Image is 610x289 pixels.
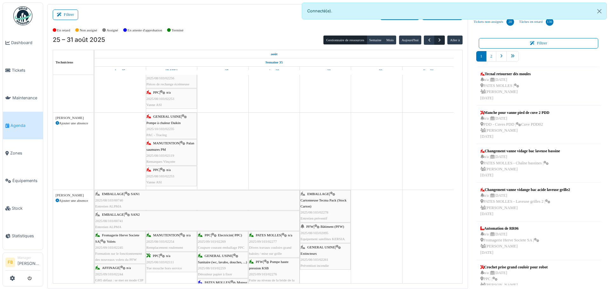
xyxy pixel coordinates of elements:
div: | [301,244,350,269]
span: Coupure courant emballage PPC [198,246,244,249]
div: | [301,224,350,242]
div: Tecnal retourner dès moules [480,71,531,77]
span: Fromagerie Herve Societe SA [95,233,139,243]
div: Automation de RR06 [480,226,539,231]
button: Aller à [447,36,462,44]
span: Equipement satellites KERSIA [301,237,345,241]
div: Manager [17,255,40,260]
span: PPC [153,254,159,258]
a: 1 [476,51,486,62]
div: Ajouter une absence [56,198,91,203]
nav: pager [476,51,601,67]
span: Pièces de rechange écrémeuse [146,82,189,86]
div: | [198,232,247,251]
span: MANUTENTION [153,141,180,145]
span: PATES MOLLES [256,233,281,237]
span: GH5 défaut : se met en mode CIP intempestivement [95,278,143,288]
a: 28 août 2025 [268,67,281,75]
span: 2025/09/103/02276 [249,272,277,276]
a: Tickets non-assignés [471,13,517,30]
span: 2025/09/103/02269 [198,240,226,243]
li: [PERSON_NAME] [17,255,40,269]
span: 2025/09/103/02245 [95,246,123,249]
span: Pompe haute pression KSB [249,260,288,270]
div: | [146,89,196,108]
button: Close [592,3,607,20]
div: | [198,253,247,277]
a: Agenda [3,112,43,139]
span: Statistiques [12,233,40,239]
a: Automation de RR06 n/a |[DATE] Fromagerie Herve Societe SA | [PERSON_NAME][DATE] [479,224,541,257]
span: Sanitaire (wc, lavabo, douches, ...) [198,260,247,264]
span: 2025/08/103/02254 [146,240,174,243]
a: 25 août 2025 [269,50,279,58]
span: Agenda [10,122,40,128]
span: 2025/08/103/00740 [95,198,123,202]
span: Dérouleur papier à fixer [198,272,232,276]
span: 2025/08/103/02119 [146,154,174,157]
a: Dashboard [3,29,43,56]
span: 2025/08/103/02259 [198,266,226,270]
a: Changement vanne vidange bac acide laveuse grille2 n/a |[DATE] PATES MOLLES - Laveuse grilles 2 |... [479,185,572,219]
a: Manche pour vanne pied de cuve 2 PDD n/a |[DATE] PDD - Cuves PDD |Cuve PDD02 [PERSON_NAME][DATE] [479,108,551,141]
span: Bâtiment (PFW) [321,225,344,228]
div: n/a | [DATE] PATES MOLLES - Laveuse grilles 2 | [PERSON_NAME] [DATE] [480,193,570,217]
span: n/a [186,233,191,237]
span: Vanne ASI [146,180,162,184]
span: 2025/10/103/02235 [146,127,174,131]
div: | [95,212,299,230]
a: Changement vanne vidage bac laveuse bassine n/a |[DATE] PATES MOLLES - Chaîne bassines | [PERSON_... [479,147,562,180]
div: | [95,191,299,209]
label: En retard [57,28,70,33]
span: Electricité( PPC) [218,233,242,237]
span: Formation sur le fonctionnement des nouveaux volets du PFW [95,252,142,261]
div: n/a | [DATE] Fromagerie Herve Societe SA | [PERSON_NAME] [DATE] [480,231,539,256]
span: 2025/08/103/02095 [301,231,329,235]
h2: 25 – 31 août 2025 [53,36,105,44]
span: SAN1 [131,192,140,196]
span: Techniciens [56,60,73,64]
img: Badge_color-CXgf-gQk.svg [13,6,32,25]
div: Changement vanne vidage bac laveuse bassine [480,148,560,154]
span: 2025/09/103/02277 [249,240,277,243]
div: 20 [506,18,514,26]
button: Gestionnaire de ressources [323,36,367,44]
a: 31 août 2025 [421,67,435,75]
a: 30 août 2025 [369,67,384,75]
span: 2025/08/103/02253 [146,174,174,178]
span: 2025/09/103/02244 [95,272,123,276]
span: PPC [153,90,159,94]
label: En attente d'approbation [127,28,162,33]
span: PFW [256,260,263,264]
a: Semaine 35 [264,58,284,66]
button: Filtrer [53,10,78,20]
a: Zones [3,139,43,167]
span: EMBALLAGE [307,192,329,196]
span: n/a [166,254,171,258]
div: | [95,232,145,263]
span: EMBALLAGE [102,192,124,196]
div: n/a | [DATE] PDD - Cuves PDD | Cuve PDD02 [PERSON_NAME] [DATE] [480,115,549,140]
button: Filtrer [479,38,599,49]
div: [PERSON_NAME] [56,115,91,121]
button: Semaine [367,36,384,44]
span: 2025/08/103/00741 [95,219,123,223]
div: | [249,232,299,257]
div: n/a | [DATE] PATES MOLLES | [PERSON_NAME] [DATE] [480,77,531,101]
div: Connecté(e). [302,3,607,19]
a: Équipements [3,167,43,194]
span: GENERAL USINE [205,254,233,258]
div: | [146,63,196,87]
span: 2025/08/103/02278 [301,210,329,214]
span: MANUTENTION [153,233,180,237]
span: PATES MOLLES [205,280,230,284]
a: 29 août 2025 [318,67,332,75]
span: AFFINAGE [102,266,119,270]
div: | [301,191,350,221]
span: Équipements [12,178,40,184]
span: SAN2 [131,213,140,216]
span: Prévention incendie [301,264,329,267]
span: Remarques Vinçotte [146,160,175,163]
span: Zones [10,150,40,156]
span: EMBALLAGE [102,213,124,216]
